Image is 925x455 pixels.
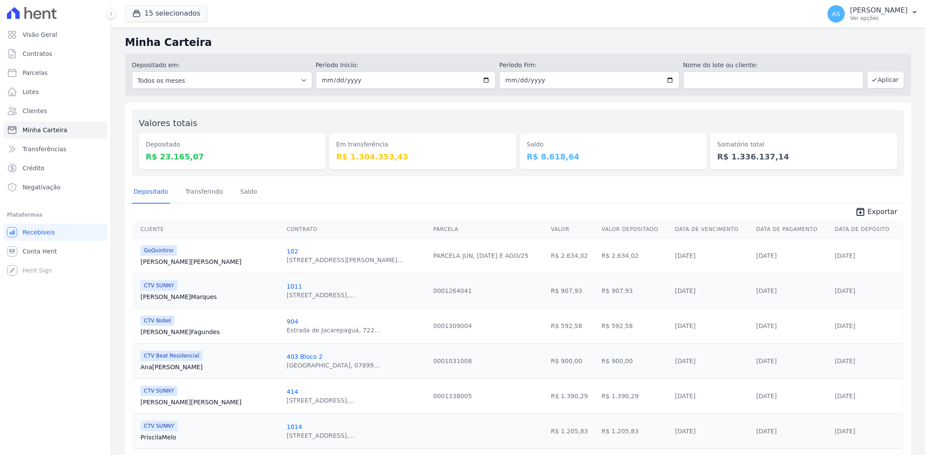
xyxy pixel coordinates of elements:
[7,210,104,220] div: Plataformas
[125,5,208,22] button: 15 selecionados
[23,164,45,172] span: Crédito
[820,2,925,26] button: AS [PERSON_NAME] Ver opções
[287,248,298,255] a: 102
[598,413,671,448] td: R$ 1.205,83
[141,433,280,442] a: PriscilaMelo
[3,26,107,43] a: Visão Geral
[139,118,197,128] label: Valores totais
[287,431,355,440] div: [STREET_ADDRESS],...
[433,357,472,364] a: 0001031008
[287,353,323,360] a: 403 Bloco 2
[547,343,598,378] td: R$ 900,00
[287,361,379,370] div: [GEOGRAPHIC_DATA], 07899...
[848,207,904,219] a: unarchive Exportar
[756,428,777,435] a: [DATE]
[287,388,298,395] a: 414
[141,292,280,301] a: [PERSON_NAME]Marques
[141,257,280,266] a: [PERSON_NAME][PERSON_NAME]
[835,322,855,329] a: [DATE]
[598,378,671,413] td: R$ 1.390,29
[287,283,302,290] a: 1011
[23,145,66,153] span: Transferências
[141,421,177,431] span: CTV SUNNY
[675,393,696,400] a: [DATE]
[598,308,671,343] td: R$ 592,58
[287,291,355,299] div: [STREET_ADDRESS],...
[3,224,107,241] a: Recebíveis
[717,140,890,149] dt: Somatório total
[675,357,696,364] a: [DATE]
[23,228,55,237] span: Recebíveis
[141,245,177,256] span: GoQuintino
[287,326,380,335] div: Estrada de Jacarepaguá, 722...
[835,428,855,435] a: [DATE]
[835,287,855,294] a: [DATE]
[23,88,39,96] span: Lotes
[675,322,696,329] a: [DATE]
[141,363,280,371] a: Ana[PERSON_NAME]
[835,357,855,364] a: [DATE]
[23,107,47,115] span: Clientes
[23,68,48,77] span: Parcelas
[141,398,280,406] a: [PERSON_NAME][PERSON_NAME]
[855,207,866,217] i: unarchive
[683,61,863,70] label: Nome do lote ou cliente:
[547,378,598,413] td: R$ 1.390,29
[756,252,777,259] a: [DATE]
[598,273,671,308] td: R$ 907,93
[3,121,107,139] a: Minha Carteira
[3,102,107,120] a: Clientes
[753,221,831,238] th: Data de Pagamento
[184,181,225,204] a: Transferindo
[283,221,430,238] th: Contrato
[598,238,671,273] td: R$ 2.634,02
[547,238,598,273] td: R$ 2.634,02
[23,183,61,192] span: Negativação
[3,140,107,158] a: Transferências
[433,393,472,400] a: 0001338005
[527,151,700,162] dd: R$ 8.618,64
[287,256,403,264] div: [STREET_ADDRESS][PERSON_NAME]...
[336,140,509,149] dt: Em transferência
[547,221,598,238] th: Valor
[756,393,777,400] a: [DATE]
[287,423,302,430] a: 1014
[831,221,902,238] th: Data de Depósito
[850,6,908,15] p: [PERSON_NAME]
[146,140,319,149] dt: Depositado
[23,247,57,256] span: Conta Hent
[598,343,671,378] td: R$ 900,00
[675,287,696,294] a: [DATE]
[141,315,174,326] span: CTV Nobel
[239,181,259,204] a: Saldo
[336,151,509,162] dd: R$ 1.304.353,43
[835,393,855,400] a: [DATE]
[433,287,472,294] a: 0001264041
[141,351,203,361] span: CTV Beat Residencial
[675,252,696,259] a: [DATE]
[430,221,547,238] th: Parcela
[132,62,180,68] label: Depositado em:
[527,140,700,149] dt: Saldo
[23,126,67,134] span: Minha Carteira
[756,287,777,294] a: [DATE]
[547,273,598,308] td: R$ 907,93
[287,318,298,325] a: 904
[132,181,170,204] a: Depositado
[867,71,904,88] button: Aplicar
[141,328,280,336] a: [PERSON_NAME]Fagundes
[499,61,680,70] label: Período Fim:
[141,386,177,396] span: CTV SUNNY
[146,151,319,162] dd: R$ 23.165,07
[672,221,753,238] th: Data de Vencimento
[547,308,598,343] td: R$ 592,58
[316,61,496,70] label: Período Inicío:
[832,11,840,17] span: AS
[756,357,777,364] a: [DATE]
[3,83,107,101] a: Lotes
[125,35,911,50] h2: Minha Carteira
[835,252,855,259] a: [DATE]
[23,30,57,39] span: Visão Geral
[547,413,598,448] td: R$ 1.205,83
[867,207,897,217] span: Exportar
